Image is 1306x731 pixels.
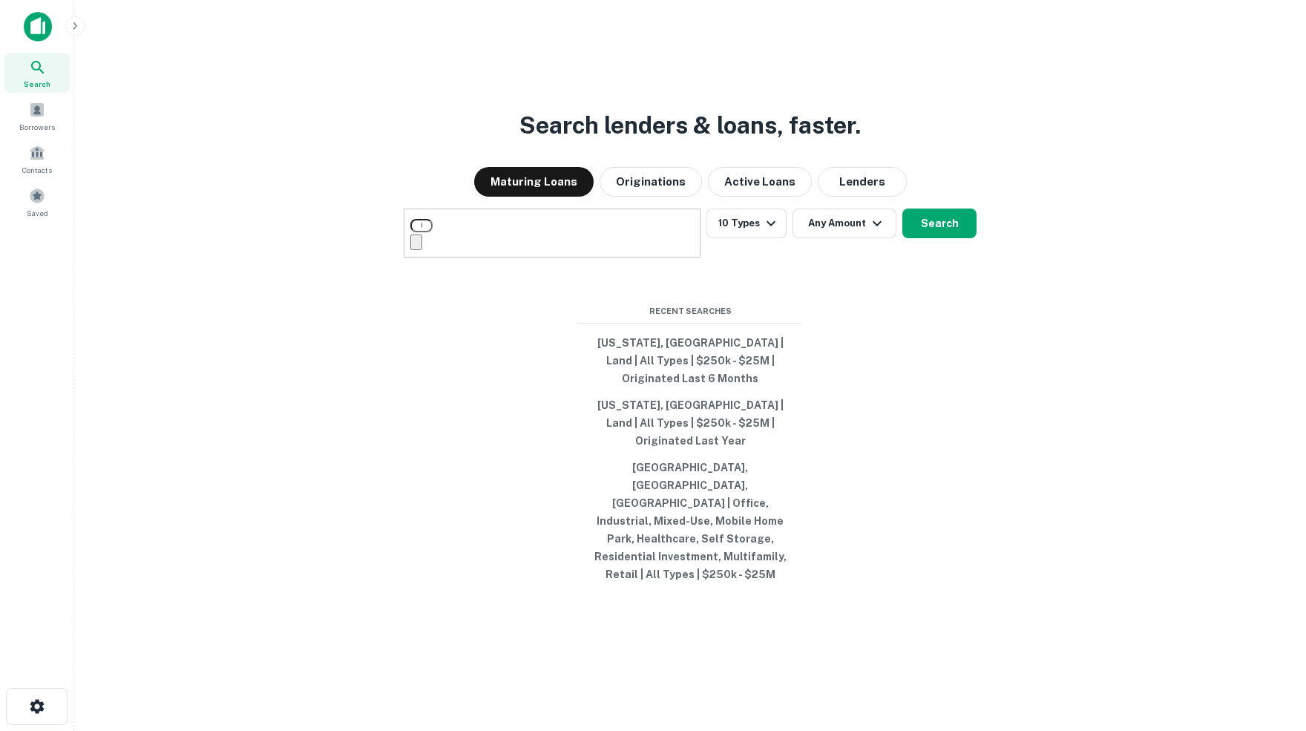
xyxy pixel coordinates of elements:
button: 10 Types [706,209,787,238]
img: capitalize-icon.png [24,12,52,42]
button: Any Amount [793,209,896,238]
iframe: Chat Widget [1232,612,1306,684]
button: Search [902,209,977,238]
button: Clear [410,235,422,250]
span: Contacts [22,164,52,176]
button: Maturing Loans [474,167,594,197]
span: Borrowers [19,121,55,133]
button: Active Loans [708,167,812,197]
h3: Search lenders & loans, faster. [519,108,861,143]
span: Saved [27,207,48,219]
button: Lenders [818,167,907,197]
button: [GEOGRAPHIC_DATA], [GEOGRAPHIC_DATA], [GEOGRAPHIC_DATA] | Office, Industrial, Mixed-Use, Mobile H... [579,454,801,588]
button: [US_STATE], [GEOGRAPHIC_DATA] | Land | All Types | $250k - $25M | Originated Last 6 Months [579,330,801,392]
button: [US_STATE], [GEOGRAPHIC_DATA] | Land | All Types | $250k - $25M | Originated Last Year [579,392,801,454]
button: Originations [600,167,702,197]
span: Recent Searches [579,305,801,318]
span: Search [24,78,50,90]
